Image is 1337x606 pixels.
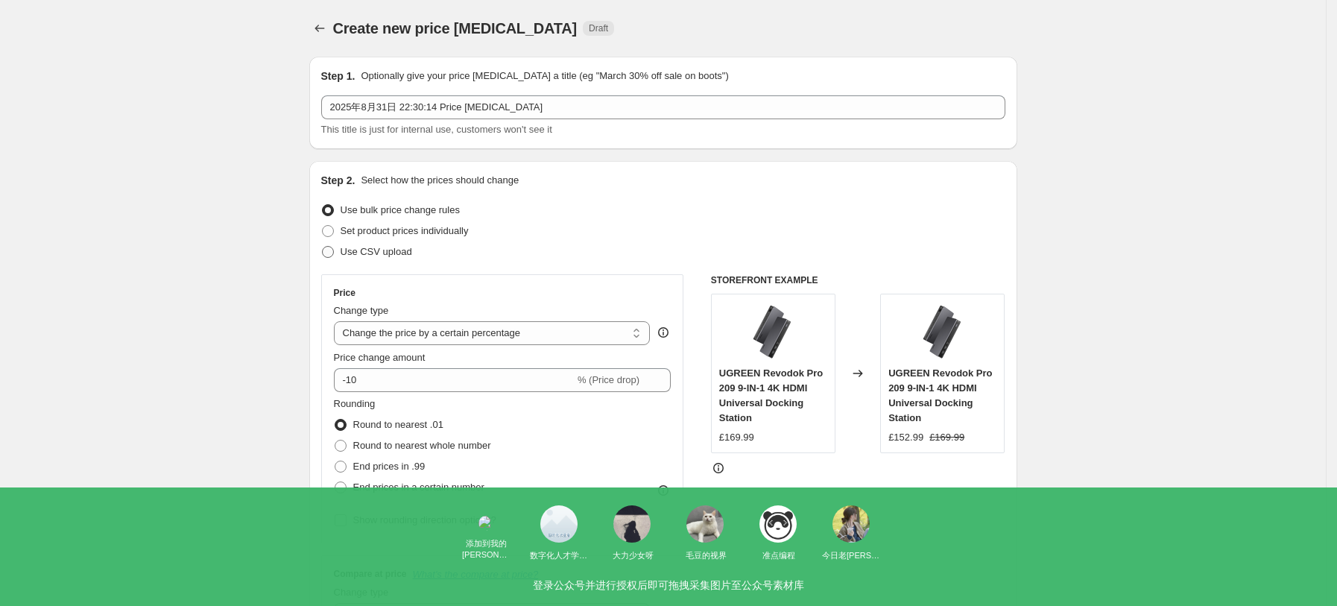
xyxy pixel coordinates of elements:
h2: Step 2. [321,173,355,188]
span: Use CSV upload [341,246,412,257]
h6: STOREFRONT EXAMPLE [711,274,1005,286]
span: Round to nearest whole number [353,440,491,451]
span: Create new price [MEDICAL_DATA] [333,20,578,37]
input: 30% off holiday sale [321,95,1005,119]
span: Change type [334,305,389,316]
span: % (Price drop) [578,374,639,385]
span: Set product prices individually [341,225,469,236]
span: Rounding [334,398,376,409]
input: -15 [334,368,575,392]
span: UGREEN Revodok Pro 209 9-IN-1 4K HDMI Universal Docking Station [888,367,992,423]
span: Round to nearest .01 [353,419,443,430]
h3: Price [334,287,355,299]
span: End prices in a certain number [353,482,484,493]
span: Price change amount [334,352,426,363]
span: This title is just for internal use, customers won't see it [321,124,552,135]
img: ugreen-9-in-1-4k-hdmi-fast-charge-universal-docking-station_80x.png [913,302,973,362]
span: UGREEN Revodok Pro 209 9-IN-1 4K HDMI Universal Docking Station [719,367,823,423]
div: £169.99 [719,430,754,445]
img: ugreen-9-in-1-4k-hdmi-fast-charge-universal-docking-station_80x.png [743,302,803,362]
strike: £169.99 [929,430,964,445]
h2: Step 1. [321,69,355,83]
p: Select how the prices should change [361,173,519,188]
span: Use bulk price change rules [341,204,460,215]
p: Optionally give your price [MEDICAL_DATA] a title (eg "March 30% off sale on boots") [361,69,728,83]
div: help [656,325,671,340]
div: £152.99 [888,430,923,445]
span: End prices in .99 [353,461,426,472]
span: Draft [589,22,608,34]
button: Price change jobs [309,18,330,39]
